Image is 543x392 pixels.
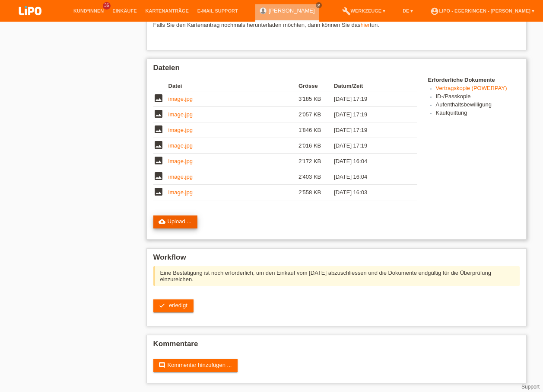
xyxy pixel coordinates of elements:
[153,266,520,286] div: Eine Bestätigung ist noch erforderlich, um den Einkauf vom [DATE] abzuschliessen und die Dokument...
[108,8,141,13] a: Einkäufe
[168,189,193,196] a: image.jpg
[436,101,520,109] li: Aufenthaltsbewilligung
[69,8,108,13] a: Kund*innen
[298,169,334,185] td: 2'403 KB
[521,384,540,390] a: Support
[159,362,165,369] i: comment
[9,18,52,24] a: LIPO pay
[334,91,405,107] td: [DATE] 17:19
[342,7,351,16] i: build
[269,7,315,14] a: [PERSON_NAME]
[334,122,405,138] td: [DATE] 17:19
[153,93,164,103] i: image
[298,81,334,91] th: Grösse
[168,158,193,164] a: image.jpg
[168,96,193,102] a: image.jpg
[153,359,238,372] a: commentKommentar hinzufügen ...
[398,8,417,13] a: DE ▾
[436,85,507,91] a: Vertragskopie (POWERPAY)
[153,140,164,150] i: image
[436,93,520,101] li: ID-/Passkopie
[153,64,520,77] h2: Dateien
[141,8,193,13] a: Kartenanträge
[360,22,370,28] a: hier
[338,8,390,13] a: buildWerkzeuge ▾
[153,215,198,228] a: cloud_uploadUpload ...
[153,340,520,353] h2: Kommentare
[103,2,111,10] span: 36
[334,81,405,91] th: Datum/Zeit
[168,111,193,118] a: image.jpg
[334,154,405,169] td: [DATE] 16:04
[168,81,298,91] th: Datei
[298,185,334,200] td: 2'558 KB
[169,302,187,308] span: erledigt
[428,77,520,83] h4: Erforderliche Dokumente
[436,109,520,118] li: Kaufquittung
[430,7,439,16] i: account_circle
[153,299,194,312] a: check erledigt
[159,302,165,309] i: check
[334,169,405,185] td: [DATE] 16:04
[298,154,334,169] td: 2'172 KB
[193,8,242,13] a: E-Mail Support
[159,218,165,225] i: cloud_upload
[153,124,164,135] i: image
[153,155,164,166] i: image
[153,20,520,30] td: Falls Sie den Kartenantrag nochmals herunterladen möchten, dann können Sie das tun.
[334,138,405,154] td: [DATE] 17:19
[153,171,164,181] i: image
[153,109,164,119] i: image
[298,91,334,107] td: 3'185 KB
[168,127,193,133] a: image.jpg
[298,107,334,122] td: 2'057 KB
[168,174,193,180] a: image.jpg
[298,122,334,138] td: 1'846 KB
[316,2,322,8] a: close
[153,186,164,197] i: image
[426,8,539,13] a: account_circleLIPO - Egerkingen - [PERSON_NAME] ▾
[168,142,193,149] a: image.jpg
[334,107,405,122] td: [DATE] 17:19
[334,185,405,200] td: [DATE] 16:03
[317,3,321,7] i: close
[153,253,520,266] h2: Workflow
[298,138,334,154] td: 2'016 KB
